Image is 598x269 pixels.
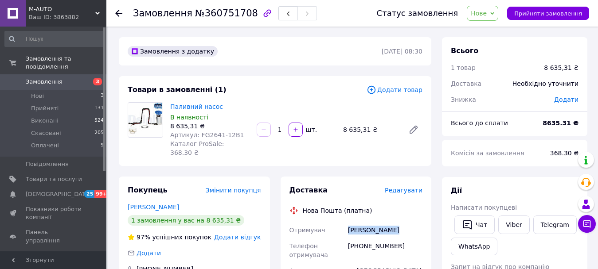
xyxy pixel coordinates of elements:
[128,186,168,194] span: Покупець
[367,85,422,95] span: Додати товар
[93,78,102,85] span: 3
[137,234,150,241] span: 97%
[554,96,578,103] span: Додати
[26,160,69,168] span: Повідомлення
[451,119,508,127] span: Всього до сплати
[405,121,422,138] a: Редагувати
[382,48,422,55] time: [DATE] 08:30
[454,215,495,234] button: Чат
[289,227,325,234] span: Отримувач
[26,205,82,221] span: Показники роботи компанії
[507,7,589,20] button: Прийняти замовлення
[128,46,218,57] div: Замовлення з додатку
[346,238,424,263] div: [PHONE_NUMBER]
[31,117,59,125] span: Виконані
[544,63,578,72] div: 8 635,31 ₴
[451,96,476,103] span: Знижка
[578,215,596,233] button: Чат з покупцем
[533,215,577,234] a: Telegram
[498,215,529,234] a: Viber
[26,175,82,183] span: Товари та послуги
[128,103,163,137] img: Паливний насос
[451,186,462,195] span: Дії
[94,129,104,137] span: 205
[214,234,261,241] span: Додати відгук
[128,85,227,94] span: Товари в замовленні (1)
[451,150,524,157] span: Комісія за замовлення
[170,140,224,156] span: Каталог ProSale: 368.30 ₴
[346,222,424,238] div: [PERSON_NAME]
[170,122,250,131] div: 8 635,31 ₴
[4,31,105,47] input: Пошук
[133,8,192,19] span: Замовлення
[29,13,106,21] div: Ваш ID: 3863882
[451,204,517,211] span: Написати покупцеві
[128,233,211,242] div: успішних покупок
[115,9,122,18] div: Повернутися назад
[377,9,458,18] div: Статус замовлення
[289,186,328,194] span: Доставка
[128,215,244,226] div: 1 замовлення у вас на 8 635,31 ₴
[340,123,401,136] div: 8 635,31 ₴
[94,117,104,125] span: 524
[31,92,44,100] span: Нові
[94,190,109,198] span: 99+
[170,114,208,121] span: В наявності
[128,204,179,211] a: [PERSON_NAME]
[101,142,104,150] span: 9
[26,190,91,198] span: [DEMOGRAPHIC_DATA]
[451,46,478,55] span: Всього
[206,187,261,194] span: Змінити покупця
[170,103,223,110] a: Паливний насос
[31,104,59,112] span: Прийняті
[543,119,578,127] b: 8635.31 ₴
[514,10,582,17] span: Прийняти замовлення
[29,5,95,13] span: M-AUTO
[471,10,487,17] span: Нове
[301,206,375,215] div: Нова Пошта (платна)
[289,242,328,258] span: Телефон отримувача
[451,238,497,255] a: WhatsApp
[137,250,161,257] span: Додати
[84,190,94,198] span: 25
[195,8,258,19] span: №360751708
[170,131,244,138] span: Артикул: FG2641-12B1
[550,150,578,157] span: 368.30 ₴
[26,55,106,71] span: Замовлення та повідомлення
[507,74,584,93] div: Необхідно уточнити
[451,64,476,71] span: 1 товар
[26,78,63,86] span: Замовлення
[31,142,59,150] span: Оплачені
[451,80,481,87] span: Доставка
[94,104,104,112] span: 131
[26,228,82,244] span: Панель управління
[101,92,104,100] span: 3
[385,187,422,194] span: Редагувати
[304,125,318,134] div: шт.
[31,129,61,137] span: Скасовані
